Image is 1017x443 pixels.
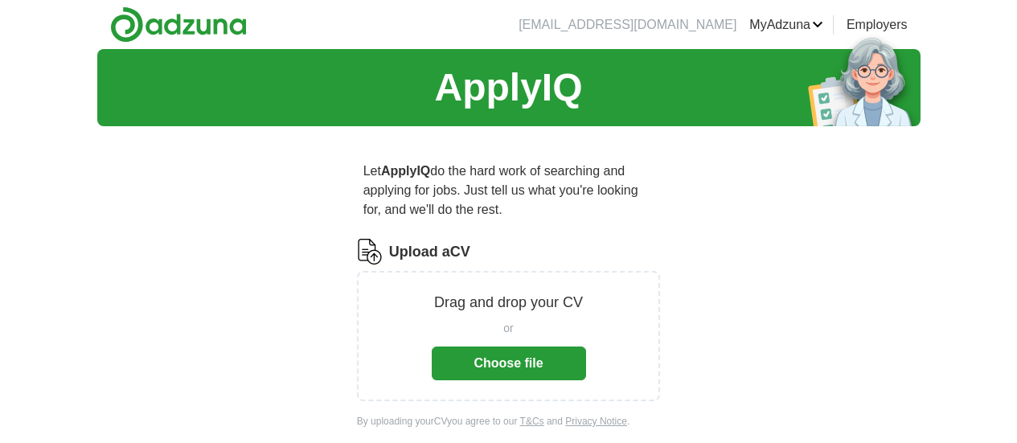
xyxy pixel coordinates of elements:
[357,414,661,429] div: By uploading your CV you agree to our and .
[432,347,586,380] button: Choose file
[565,416,627,427] a: Privacy Notice
[519,15,736,35] li: [EMAIL_ADDRESS][DOMAIN_NAME]
[110,6,247,43] img: Adzuna logo
[357,239,383,265] img: CV Icon
[749,15,823,35] a: MyAdzuna
[520,416,544,427] a: T&Cs
[847,15,908,35] a: Employers
[357,155,661,226] p: Let do the hard work of searching and applying for jobs. Just tell us what you're looking for, an...
[434,59,582,117] h1: ApplyIQ
[503,320,513,337] span: or
[389,241,470,263] label: Upload a CV
[381,164,430,178] strong: ApplyIQ
[434,292,583,314] p: Drag and drop your CV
